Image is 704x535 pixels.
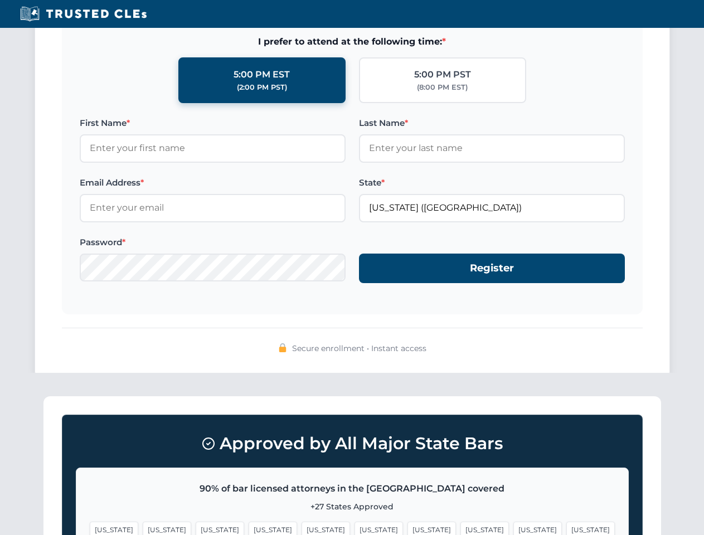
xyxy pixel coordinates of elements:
[76,429,629,459] h3: Approved by All Major State Bars
[80,236,346,249] label: Password
[359,116,625,130] label: Last Name
[234,67,290,82] div: 5:00 PM EST
[292,342,426,354] span: Secure enrollment • Instant access
[80,116,346,130] label: First Name
[359,134,625,162] input: Enter your last name
[359,254,625,283] button: Register
[80,176,346,189] label: Email Address
[80,134,346,162] input: Enter your first name
[278,343,287,352] img: 🔒
[17,6,150,22] img: Trusted CLEs
[90,481,615,496] p: 90% of bar licensed attorneys in the [GEOGRAPHIC_DATA] covered
[359,176,625,189] label: State
[80,35,625,49] span: I prefer to attend at the following time:
[359,194,625,222] input: Florida (FL)
[417,82,468,93] div: (8:00 PM EST)
[414,67,471,82] div: 5:00 PM PST
[90,500,615,513] p: +27 States Approved
[237,82,287,93] div: (2:00 PM PST)
[80,194,346,222] input: Enter your email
